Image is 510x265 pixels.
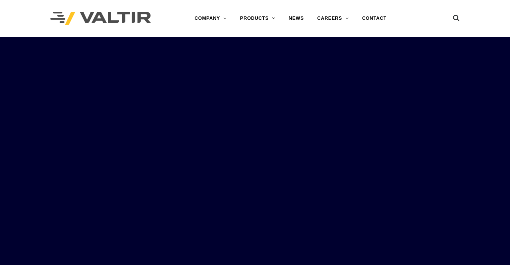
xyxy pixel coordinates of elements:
[355,12,393,25] a: CONTACT
[188,12,233,25] a: COMPANY
[310,12,355,25] a: CAREERS
[50,12,151,25] img: Valtir
[282,12,310,25] a: NEWS
[233,12,282,25] a: PRODUCTS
